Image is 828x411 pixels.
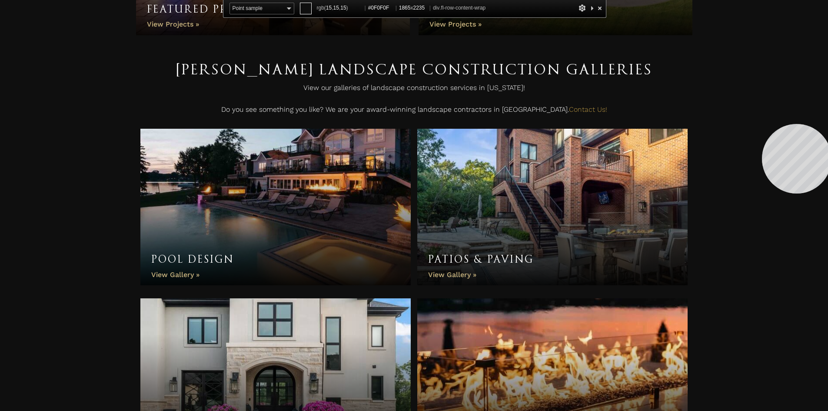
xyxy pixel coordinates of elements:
[578,3,587,13] div: Options
[396,5,397,11] span: |
[326,5,332,11] span: 15
[399,5,411,11] span: 1865
[439,5,485,11] span: .fl-row-content-wrap
[140,81,688,99] p: View our galleries of landscape construction services in [US_STATE]!
[340,5,346,11] span: 15
[399,3,427,13] span: x
[429,5,431,11] span: |
[569,105,607,114] a: Contact Us!
[140,57,688,81] h1: [PERSON_NAME] Landscape Construction Galleries
[333,5,339,11] span: 15
[595,3,604,13] div: Close and Stop Picking
[433,3,485,13] span: div
[365,5,366,11] span: |
[589,3,595,13] div: Collapse This Panel
[140,103,688,120] p: Do you see something you like? We are your award-winning landscape contractors in [GEOGRAPHIC_DATA].
[413,5,425,11] span: 2235
[317,3,362,13] span: rgb( , , )
[368,3,393,13] span: #0F0F0F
